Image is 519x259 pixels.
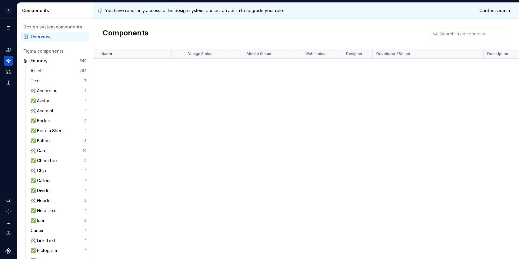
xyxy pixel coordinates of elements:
div: 1 [85,98,87,103]
a: Design tokens [4,45,13,55]
a: ✅ Checkbox2 [28,156,89,166]
a: Components [4,56,13,66]
input: Search in components... [438,28,509,39]
p: Developer / Squad [376,51,410,56]
div: ✅ Icon [31,218,48,224]
a: Overview [21,32,89,41]
div: 1 [85,108,87,113]
a: ✅ Bottom Sheet1 [28,126,89,136]
div: 2 [84,198,87,203]
div: 1 [85,248,87,253]
div: Assets [31,68,46,74]
div: ✅ Help Text [31,208,59,214]
div: ✅ Pictogram [31,248,59,254]
div: 3 [84,138,87,143]
div: 1 [85,208,87,213]
a: ✅ Avatar1 [28,96,89,106]
p: Description [487,51,508,56]
div: 🛠️ Account [31,108,56,114]
div: Design system components [23,24,87,30]
button: Contact support [4,218,13,227]
div: ✅ Badge [31,118,53,124]
svg: Supernova Logo [5,248,12,254]
div: 6 [84,218,87,223]
a: 🛠️ Card10 [28,146,89,156]
div: ✅ Divider [31,188,54,194]
div: 🛠️ Accordion [31,88,60,94]
div: 1 [85,188,87,193]
div: 🛠️ Card [31,148,49,154]
a: 🛠️ Link Text1 [28,236,89,245]
div: 1 [85,238,87,243]
a: ✅ Badge2 [28,116,89,126]
a: ✅ Icon6 [28,216,89,225]
div: 🛠️ Chip [31,168,48,174]
div: 1 [85,178,87,183]
div: 🛠️ Link Text [31,238,58,244]
a: ✅ Button3 [28,136,89,146]
div: ✅ Callout [31,178,53,184]
a: Documentation [4,23,13,33]
a: ✅ Pictogram1 [28,246,89,255]
div: Text [31,78,42,84]
p: Mobile Status [247,51,271,56]
a: Settings [4,207,13,216]
a: Assets [4,67,13,77]
a: ✅ Callout1 [28,176,89,185]
div: 1 [85,168,87,173]
div: ✅ Button [31,138,52,144]
a: Curtain1 [28,226,89,235]
a: Foundry549 [21,56,89,66]
a: Assets483 [28,66,89,76]
a: 🛠️ Header2 [28,196,89,205]
div: Overview [31,34,87,40]
div: 10 [83,148,87,153]
div: ✅ Avatar [31,98,52,104]
div: 2 [84,88,87,93]
a: Storybook stories [4,78,13,87]
div: 2 [84,118,87,123]
div: 🛠️ Header [31,198,55,204]
p: You have read-only access to this design system. Contact an admin to upgrade your role. [105,8,284,14]
a: 🛠️ Account1 [28,106,89,116]
div: Figma components [23,48,87,54]
button: Search ⌘K [4,196,13,205]
div: Curtain [31,228,47,234]
div: 549 [79,58,87,63]
p: Designer [346,51,363,56]
span: Contact admin [479,8,510,14]
div: Components [22,8,90,14]
div: Foundry [31,58,48,64]
a: Text7 [28,76,89,86]
a: 🛠️ Accordion2 [28,86,89,96]
a: 🛠️ Chip1 [28,166,89,175]
div: ✅ Checkbox [31,158,60,164]
div: 7 [84,78,87,83]
p: Name [101,51,112,56]
div: 2 [84,158,87,163]
a: ✅ Help Text1 [28,206,89,215]
div: 1 [85,228,87,233]
p: Design Status [188,51,212,56]
div: 483 [79,68,87,73]
button: A [1,4,16,17]
p: Web status [305,51,325,56]
div: A [5,7,12,14]
div: ✅ Bottom Sheet [31,128,66,134]
a: Contact admin [475,5,514,16]
a: ✅ Divider1 [28,186,89,195]
div: 1 [85,128,87,133]
h2: Components [103,28,148,39]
